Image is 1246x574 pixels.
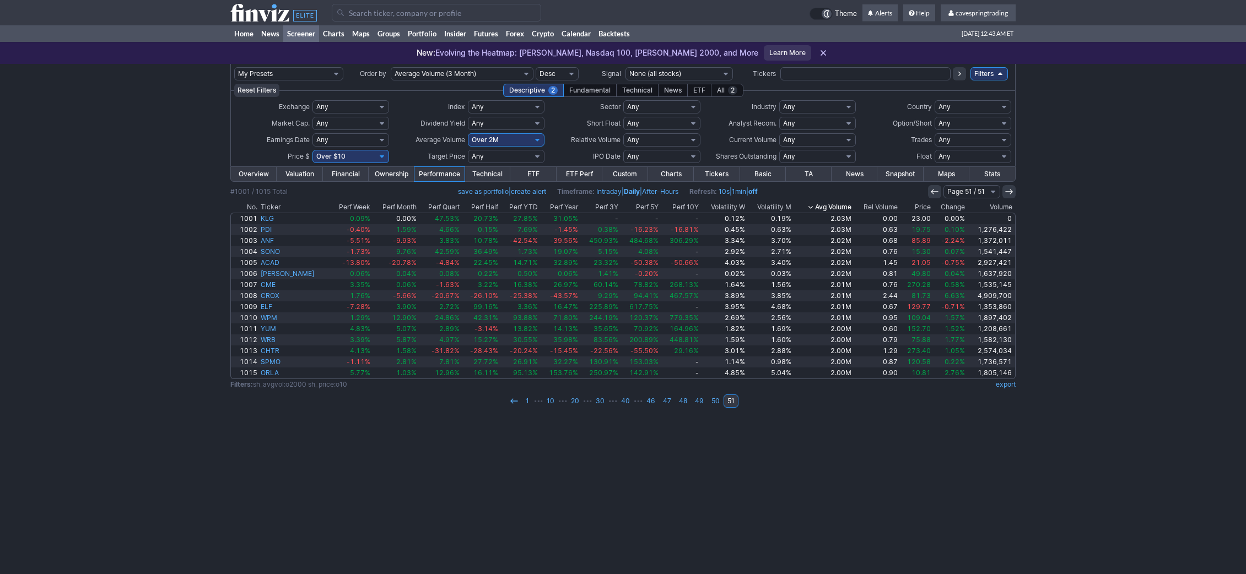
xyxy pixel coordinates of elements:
a: 0 [967,213,1015,224]
a: Snapshot [877,167,923,181]
a: 1.64% [700,279,747,290]
span: 450.93% [589,236,618,245]
a: 7.69% [500,224,540,235]
a: 0.04% [372,268,418,279]
span: 15.30 [911,247,931,256]
span: 9.29% [598,291,618,300]
span: 7.69% [517,225,538,234]
a: 1005 [231,257,259,268]
a: 0.19% [747,213,793,224]
span: 1.76% [350,291,370,300]
a: Tickers [694,167,740,181]
span: 0.08% [439,269,460,278]
span: 94.41% [634,291,659,300]
a: Technical [465,167,510,181]
span: 26.97% [553,280,578,289]
a: cavespringtrading [941,4,1016,22]
a: 0.06% [540,268,580,279]
a: 1007 [231,279,259,290]
a: -16.23% [620,224,660,235]
a: Basic [740,167,786,181]
a: -5.66% [372,290,418,301]
a: 1.73% [500,246,540,257]
span: 27.85% [513,214,538,223]
span: -20.67% [431,291,460,300]
a: 4.66% [418,224,461,235]
a: - [660,213,700,224]
a: 2.01M [793,301,853,312]
a: 81.73 [899,290,933,301]
span: -1.45% [554,225,578,234]
a: 0.02% [700,268,747,279]
a: save as portfolio [458,187,509,196]
span: -43.57% [550,291,578,300]
span: 3.35% [350,280,370,289]
a: News [832,167,877,181]
a: -42.54% [500,235,540,246]
a: 27.85% [500,213,540,224]
a: 2.72% [418,301,461,312]
button: Reset Filters [234,84,279,97]
a: News [257,25,283,42]
a: -1.45% [540,224,580,235]
a: 0.07% [932,246,967,257]
a: 1004 [231,246,259,257]
a: Overview [231,167,277,181]
a: 1,637,920 [967,268,1015,279]
a: 0.06% [329,268,372,279]
span: -0.75% [941,258,965,267]
a: 2.92% [700,246,747,257]
a: 0.15% [461,224,500,235]
span: -39.56% [550,236,578,245]
span: -5.51% [347,236,370,245]
a: Forex [502,25,528,42]
a: -1.73% [329,246,372,257]
a: Ownership [369,167,414,181]
a: 1.41% [580,268,620,279]
a: 0.58% [932,279,967,290]
a: 0.00% [372,213,418,224]
a: 1min [732,187,746,196]
span: 22.45% [473,258,498,267]
a: 0.45% [700,224,747,235]
a: 1008 [231,290,259,301]
span: 1.73% [517,247,538,256]
a: 6.63% [932,290,967,301]
span: -0.40% [347,225,370,234]
a: Calendar [558,25,595,42]
div: All [711,84,743,97]
a: Help [903,4,935,22]
span: 16.38% [513,280,538,289]
a: -39.56% [540,235,580,246]
a: 306.29% [660,235,700,246]
a: 2.02M [793,246,853,257]
span: 0.06% [558,269,578,278]
a: 9.29% [580,290,620,301]
a: 23.00 [899,213,933,224]
a: 0.22% [461,268,500,279]
a: 3.89% [700,290,747,301]
a: CROX [259,290,329,301]
span: -16.81% [671,225,699,234]
span: -1.73% [347,247,370,256]
span: 270.28 [907,280,931,289]
a: 0.00 [853,213,899,224]
span: 49.80 [911,269,931,278]
a: 78.82% [620,279,660,290]
a: 19.07% [540,246,580,257]
a: 450.93% [580,235,620,246]
span: -9.93% [393,236,417,245]
a: TA [786,167,832,181]
span: 0.07% [945,247,965,256]
a: Maps [924,167,969,181]
a: 484.68% [620,235,660,246]
a: -7.28% [329,301,372,312]
span: -25.38% [510,291,538,300]
span: 85.89 [911,236,931,245]
span: 6.63% [945,291,965,300]
a: -4.84% [418,257,461,268]
a: -13.80% [329,257,372,268]
a: Futures [470,25,502,42]
span: 10.78% [473,236,498,245]
span: 0.22% [478,269,498,278]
